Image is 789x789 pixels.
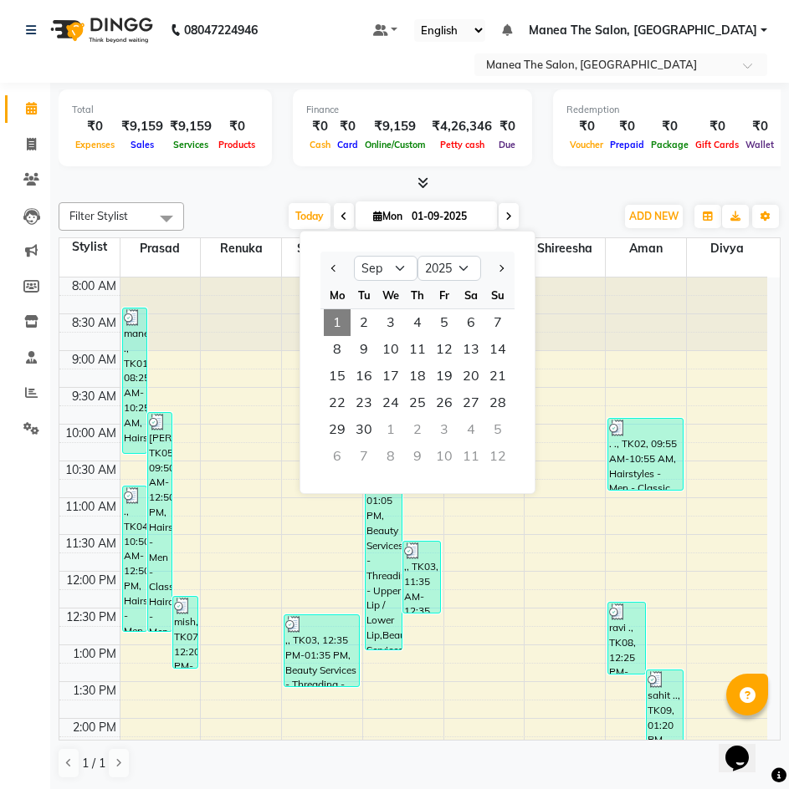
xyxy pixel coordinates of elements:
span: Renuka [201,238,281,259]
div: Monday, October 6, 2025 [324,443,351,470]
div: Sunday, September 28, 2025 [484,389,511,416]
div: Saturday, September 6, 2025 [458,309,484,336]
span: Prepaid [607,139,648,150]
button: Next month [494,255,508,282]
div: manea ., TK01, 08:25 AM-10:25 AM, Hairstyles - Men - Classic Haircut,Reflexology - [DEMOGRAPHIC_D... [123,308,146,453]
div: Thursday, September 4, 2025 [404,309,431,336]
span: Petty cash [437,139,488,150]
div: ., TK06, 10:05 AM-01:05 PM, Beauty Services - Threading - Upper Lip / Lower Lip,Beauty Services -... [366,431,402,649]
span: Expenses [72,139,118,150]
div: Friday, October 10, 2025 [431,443,458,470]
div: Mo [324,282,351,308]
div: ₹0 [495,117,519,136]
span: 30 [351,416,377,443]
span: 1 [324,309,351,336]
div: ₹0 [334,117,361,136]
div: Finance [306,103,519,117]
div: ₹0 [648,117,692,136]
div: Wednesday, September 3, 2025 [377,309,404,336]
span: 20 [458,363,484,389]
div: Stylist [59,238,120,256]
div: ₹0 [692,117,742,136]
span: Sales [127,139,157,150]
span: Prasad [120,238,201,259]
div: Monday, September 29, 2025 [324,416,351,443]
div: mish, TK07, 12:20 PM-01:20 PM, Hairstyles - Men - Classic Haircut [173,597,197,668]
div: We [377,282,404,308]
div: Monday, September 22, 2025 [324,389,351,416]
span: Mon [369,210,407,222]
span: Card [334,139,361,150]
div: 11:00 AM [62,498,120,516]
span: Filter Stylist [69,209,128,222]
b: 08047224946 [184,7,258,53]
div: Wednesday, September 10, 2025 [377,336,404,363]
span: Sulthana [282,238,362,259]
div: Wednesday, October 1, 2025 [377,416,404,443]
div: Tuesday, September 2, 2025 [351,309,377,336]
div: Sunday, September 21, 2025 [484,363,511,389]
div: Friday, September 5, 2025 [431,309,458,336]
span: 17 [377,363,404,389]
div: Sunday, September 7, 2025 [484,309,511,336]
span: 26 [431,389,458,416]
div: Tuesday, September 23, 2025 [351,389,377,416]
div: Monday, September 8, 2025 [324,336,351,363]
div: Tuesday, September 9, 2025 [351,336,377,363]
div: 2:00 PM [69,719,120,736]
span: 5 [431,309,458,336]
div: ₹0 [607,117,648,136]
span: 25 [404,389,431,416]
div: Wednesday, September 24, 2025 [377,389,404,416]
div: 12:30 PM [63,608,120,626]
div: Total [72,103,259,117]
span: aman [606,238,686,259]
div: 8:00 AM [69,277,120,295]
div: Tuesday, September 16, 2025 [351,363,377,389]
span: Services [170,139,212,150]
span: 9 [351,336,377,363]
div: ₹4,26,346 [428,117,495,136]
span: Online/Custom [361,139,428,150]
div: Monday, September 15, 2025 [324,363,351,389]
span: 13 [458,336,484,363]
iframe: chat widget [719,722,772,772]
span: shireesha [525,238,605,259]
div: ₹0 [215,117,259,136]
div: Friday, September 26, 2025 [431,389,458,416]
span: Manea The Salon, [GEOGRAPHIC_DATA] [529,22,757,39]
div: Friday, September 19, 2025 [431,363,458,389]
div: 10:30 AM [62,461,120,479]
button: Previous month [327,255,341,282]
input: 2025-09-01 [407,204,490,229]
div: ₹9,159 [361,117,428,136]
span: 15 [324,363,351,389]
div: 9:30 AM [69,388,120,405]
div: 12:00 PM [63,572,120,589]
div: Saturday, September 13, 2025 [458,336,484,363]
div: Tuesday, October 7, 2025 [351,443,377,470]
select: Select year [418,256,481,281]
div: ₹0 [72,117,118,136]
span: 29 [324,416,351,443]
div: ₹0 [306,117,334,136]
span: Wallet [742,139,777,150]
div: [PERSON_NAME], TK05, 09:50 AM-12:50 PM, Hairstyles - Men - Classic Haircut,Hairstyles - Men - [PE... [148,413,172,631]
span: 18 [404,363,431,389]
div: Th [404,282,431,308]
div: Redemption [566,103,777,117]
span: 23 [351,389,377,416]
span: 28 [484,389,511,416]
span: Gift Cards [692,139,742,150]
span: 27 [458,389,484,416]
div: Friday, October 3, 2025 [431,416,458,443]
span: Products [215,139,259,150]
select: Select month [354,256,418,281]
div: Saturday, September 27, 2025 [458,389,484,416]
span: ADD NEW [629,210,679,222]
div: Tuesday, September 30, 2025 [351,416,377,443]
div: Thursday, September 25, 2025 [404,389,431,416]
div: Wednesday, September 17, 2025 [377,363,404,389]
div: Wednesday, October 8, 2025 [377,443,404,470]
div: 11:30 AM [62,535,120,552]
